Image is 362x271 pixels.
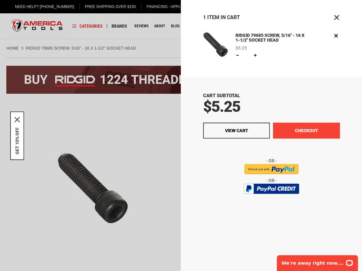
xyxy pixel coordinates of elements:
img: btn_bml_text.png [248,195,295,202]
a: RIDGID 79685 SCREW, 5/16" - 16 X 1-1/2" SOCKET HEAD [203,32,228,59]
iframe: LiveChat chat widget [273,251,362,271]
a: View Cart [203,123,270,139]
button: Close [15,117,20,122]
span: $5.25 [236,46,247,50]
img: RIDGID 79685 SCREW, 5/16" - 16 X 1-1/2" SOCKET HEAD [203,32,228,57]
span: 1 [203,14,206,20]
button: Checkout [273,123,340,139]
button: Close [333,14,340,21]
span: View Cart [225,128,248,133]
button: GET 10% OFF [15,127,20,154]
a: RIDGID 79685 SCREW, 5/16" - 16 X 1-1/2" SOCKET HEAD [234,32,307,44]
span: Item in Cart [207,14,240,20]
span: $5.25 [203,98,240,116]
span: Cart Subtotal [203,93,240,98]
svg: close icon [15,117,20,122]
